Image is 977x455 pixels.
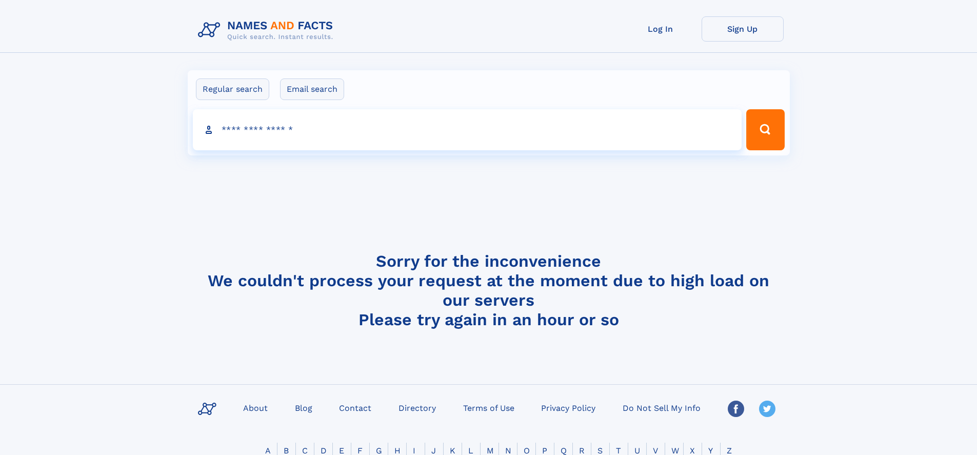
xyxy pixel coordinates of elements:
a: Directory [394,400,440,415]
img: Logo Names and Facts [194,16,342,44]
a: Log In [620,16,702,42]
h4: Sorry for the inconvenience We couldn't process your request at the moment due to high load on ou... [194,251,784,329]
label: Regular search [196,78,269,100]
input: search input [193,109,742,150]
img: Twitter [759,401,775,417]
a: Blog [291,400,316,415]
label: Email search [280,78,344,100]
a: About [239,400,272,415]
button: Search Button [746,109,784,150]
a: Terms of Use [459,400,519,415]
img: Facebook [728,401,744,417]
a: Contact [335,400,375,415]
a: Do Not Sell My Info [619,400,705,415]
a: Privacy Policy [537,400,600,415]
a: Sign Up [702,16,784,42]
